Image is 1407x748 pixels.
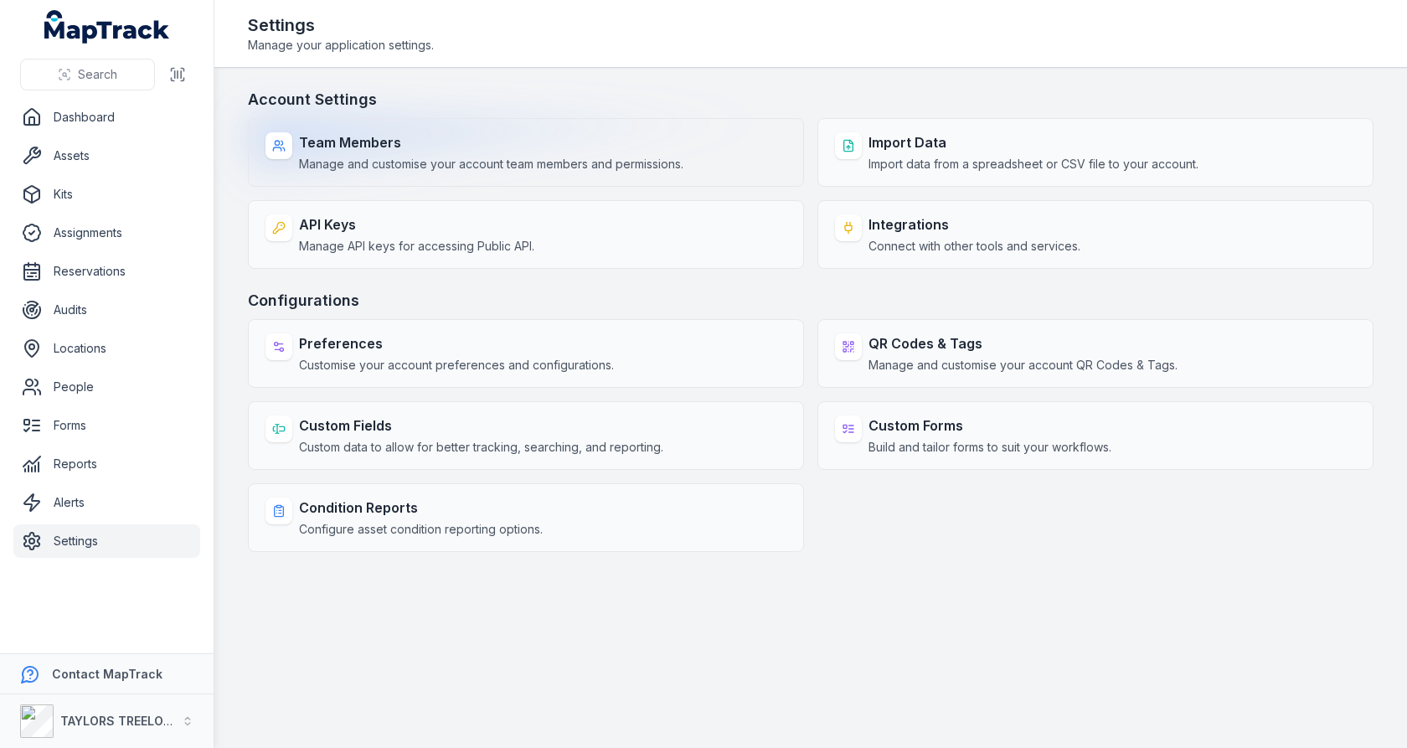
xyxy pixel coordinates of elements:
[13,255,200,288] a: Reservations
[13,178,200,211] a: Kits
[868,439,1111,456] span: Build and tailor forms to suit your workflows.
[299,415,663,436] strong: Custom Fields
[868,156,1198,173] span: Import data from a spreadsheet or CSV file to your account.
[868,132,1198,152] strong: Import Data
[13,447,200,481] a: Reports
[817,200,1373,269] a: IntegrationsConnect with other tools and services.
[248,289,1373,312] h3: Configurations
[248,37,434,54] span: Manage your application settings.
[20,59,155,90] button: Search
[868,357,1178,374] span: Manage and customise your account QR Codes & Tags.
[868,415,1111,436] strong: Custom Forms
[248,200,804,269] a: API KeysManage API keys for accessing Public API.
[299,156,683,173] span: Manage and customise your account team members and permissions.
[13,101,200,134] a: Dashboard
[299,357,614,374] span: Customise your account preferences and configurations.
[868,333,1178,353] strong: QR Codes & Tags
[248,88,1373,111] h3: Account Settings
[299,439,663,456] span: Custom data to allow for better tracking, searching, and reporting.
[817,118,1373,187] a: Import DataImport data from a spreadsheet or CSV file to your account.
[52,667,162,681] strong: Contact MapTrack
[248,13,434,37] h2: Settings
[299,238,534,255] span: Manage API keys for accessing Public API.
[13,332,200,365] a: Locations
[299,132,683,152] strong: Team Members
[299,498,543,518] strong: Condition Reports
[78,66,117,83] span: Search
[13,486,200,519] a: Alerts
[13,409,200,442] a: Forms
[13,216,200,250] a: Assignments
[299,521,543,538] span: Configure asset condition reporting options.
[13,370,200,404] a: People
[44,10,170,44] a: MapTrack
[248,483,804,552] a: Condition ReportsConfigure asset condition reporting options.
[817,319,1373,388] a: QR Codes & TagsManage and customise your account QR Codes & Tags.
[299,333,614,353] strong: Preferences
[248,118,804,187] a: Team MembersManage and customise your account team members and permissions.
[13,524,200,558] a: Settings
[13,139,200,173] a: Assets
[248,319,804,388] a: PreferencesCustomise your account preferences and configurations.
[60,714,200,728] strong: TAYLORS TREELOPPING
[868,214,1080,235] strong: Integrations
[868,238,1080,255] span: Connect with other tools and services.
[248,401,804,470] a: Custom FieldsCustom data to allow for better tracking, searching, and reporting.
[13,293,200,327] a: Audits
[817,401,1373,470] a: Custom FormsBuild and tailor forms to suit your workflows.
[299,214,534,235] strong: API Keys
